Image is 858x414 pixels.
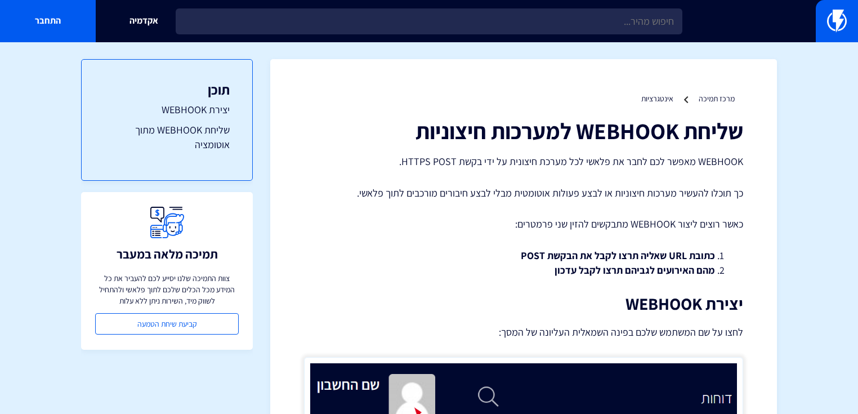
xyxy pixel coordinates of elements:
[117,247,218,261] h3: תמיכה מלאה במעבר
[95,273,239,306] p: צוות התמיכה שלנו יסייע לכם להעביר את כל המידע מכל הכלים שלכם לתוך פלאשי ולהתחיל לשווק מיד, השירות...
[304,217,743,232] p: כאשר רוצים ליצור WEBHOOK מתבקשים להזין שני פרמטרים:
[641,94,673,104] a: אינטגרציות
[304,186,743,201] p: כך תוכלו להעשיר מערכות חיצוניות או לבצע פעולות אוטומטית מבלי לבצע חיבורים מורכבים לתוך פלאשי.
[521,249,715,262] strong: כתובת URL שאליה תרצו לקבל את הבקשת POST
[104,103,230,117] a: יצירת WEBHOOK
[104,82,230,97] h3: תוכן
[104,123,230,152] a: שליחת WEBHOOK מתוך אוטומציה
[304,154,743,169] p: WEBHOOK מאפשר לכם לחבר את פלאשי לכל מערכת חיצונית על ידי בקשת HTTPS POST.
[304,324,743,340] p: לחצו על שם המשתמש שלכם בפינה השמאלית העליונה של המסך:
[95,313,239,335] a: קביעת שיחת הטמעה
[176,8,682,34] input: חיפוש מהיר...
[699,94,735,104] a: מרכז תמיכה
[304,295,743,313] h2: יצירת WEBHOOK
[304,118,743,143] h1: שליחת WEBHOOK למערכות חיצוניות
[555,264,715,277] strong: מהם האירועים לגביהם תרצו לקבל עדכון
